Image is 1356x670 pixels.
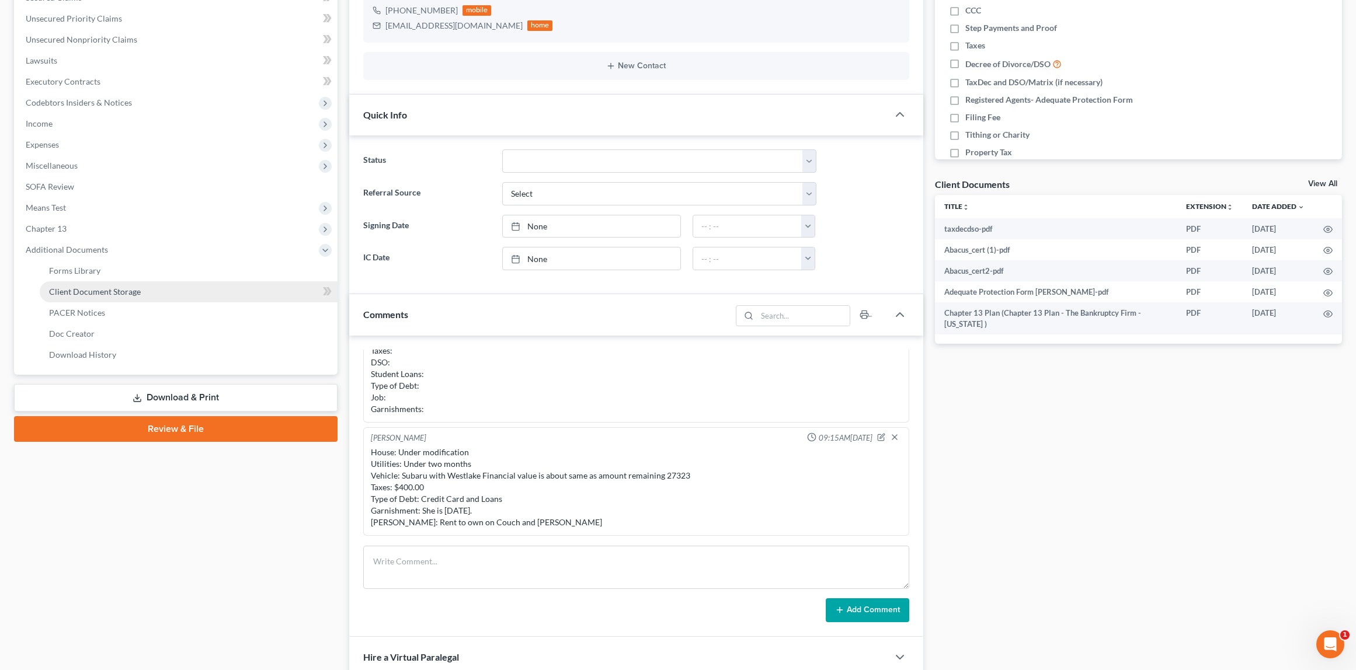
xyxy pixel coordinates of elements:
button: New Contact [373,61,900,71]
span: Hire a Virtual Paralegal [363,651,459,662]
span: Comments [363,309,408,320]
td: [DATE] [1243,239,1314,260]
label: Referral Source [357,182,497,205]
span: Registered Agents- Adequate Protection Form [965,94,1133,106]
div: House: Under modification Utilities: Under two months Vehicle: Subaru with Westlake Financial val... [371,446,902,528]
span: Miscellaneous [26,160,78,170]
td: Abacus_cert (1)-pdf [935,239,1177,260]
span: Quick Info [363,109,407,120]
span: Expenses [26,139,59,149]
span: Doc Creator [49,329,95,339]
span: CCC [965,5,981,16]
a: Review & File [14,416,338,442]
span: Property Tax [965,146,1012,158]
iframe: Intercom live chat [1316,630,1344,658]
td: [DATE] [1243,260,1314,281]
td: PDF [1177,281,1243,302]
a: Doc Creator [40,323,338,344]
label: Signing Date [357,215,497,238]
span: Client Document Storage [49,287,141,296]
a: Extensionunfold_more [1186,202,1233,211]
td: [DATE] [1243,281,1314,302]
span: Tithing or Charity [965,129,1030,141]
span: 1 [1340,630,1350,640]
span: Codebtors Insiders & Notices [26,97,132,107]
span: Unsecured Nonpriority Claims [26,34,137,44]
input: Search... [757,306,850,326]
a: None [503,247,680,270]
span: Means Test [26,203,66,212]
span: Additional Documents [26,245,108,254]
td: PDF [1177,302,1243,334]
a: PACER Notices [40,302,338,323]
div: Client Documents [935,178,1010,190]
a: Download & Print [14,384,338,411]
a: Unsecured Priority Claims [16,8,338,29]
span: PACER Notices [49,308,105,317]
span: Lawsuits [26,55,57,65]
a: Download History [40,344,338,365]
span: Download History [49,350,116,360]
label: Status [357,149,497,173]
a: None [503,215,680,238]
input: -- : -- [693,215,802,238]
td: PDF [1177,218,1243,239]
span: Executory Contracts [26,76,100,86]
span: Taxes [965,40,985,51]
td: Abacus_cert2-pdf [935,260,1177,281]
td: PDF [1177,239,1243,260]
div: home [527,20,553,31]
span: Step Payments and Proof [965,22,1057,34]
td: Chapter 13 Plan (Chapter 13 Plan - The Bankruptcy Firm - [US_STATE] ) [935,302,1177,334]
a: View All [1308,180,1337,188]
td: Adequate Protection Form [PERSON_NAME]-pdf [935,281,1177,302]
td: PDF [1177,260,1243,281]
td: taxdecdso-pdf [935,218,1177,239]
div: House: Utilities: Vehicles: Taxes: DSO: Student Loans: Type of Debt: Job: Garnishments: [371,310,902,415]
i: expand_more [1298,204,1305,211]
div: [EMAIL_ADDRESS][DOMAIN_NAME] [385,20,523,32]
a: Forms Library [40,260,338,281]
a: Date Added expand_more [1252,202,1305,211]
td: [DATE] [1243,218,1314,239]
span: Income [26,118,53,128]
span: 09:15AM[DATE] [819,432,872,444]
div: [PHONE_NUMBER] [385,5,458,16]
a: SOFA Review [16,176,338,197]
a: Executory Contracts [16,71,338,92]
span: Chapter 13 [26,224,67,233]
i: unfold_more [962,204,969,211]
a: Titleunfold_more [944,202,969,211]
td: [DATE] [1243,302,1314,334]
input: -- : -- [693,247,802,270]
span: Decree of Divorce/DSO [965,58,1051,70]
div: mobile [463,5,492,16]
div: [PERSON_NAME] [371,432,426,444]
a: Lawsuits [16,50,338,71]
a: Unsecured Nonpriority Claims [16,29,338,50]
span: TaxDec and DSO/Matrix (if necessary) [965,76,1103,88]
a: Client Document Storage [40,281,338,302]
span: SOFA Review [26,182,74,191]
label: IC Date [357,247,497,270]
button: Add Comment [826,598,909,623]
i: unfold_more [1226,204,1233,211]
span: Filing Fee [965,111,1000,123]
span: Forms Library [49,266,100,275]
span: Unsecured Priority Claims [26,13,122,23]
